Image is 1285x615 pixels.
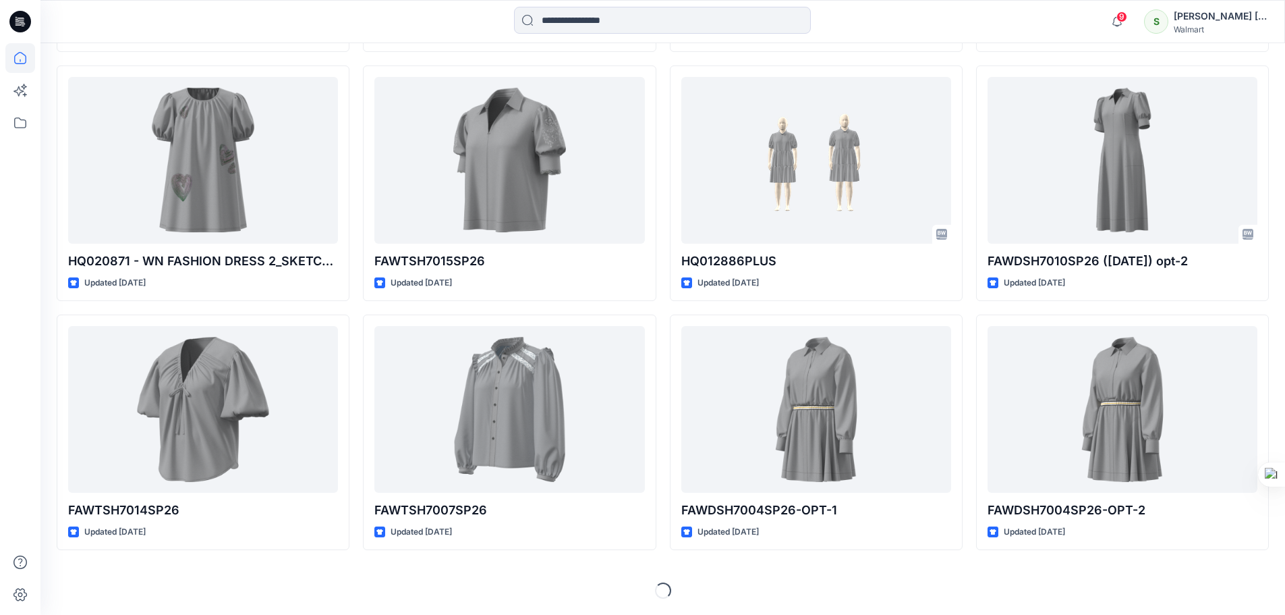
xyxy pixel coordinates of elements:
[84,276,146,290] p: Updated [DATE]
[988,252,1257,271] p: FAWDSH7010SP26 ([DATE]) opt-2
[391,276,452,290] p: Updated [DATE]
[988,77,1257,244] a: FAWDSH7010SP26 (07-03-25) opt-2
[697,276,759,290] p: Updated [DATE]
[1004,525,1065,539] p: Updated [DATE]
[681,326,951,493] a: FAWDSH7004SP26-OPT-1
[391,525,452,539] p: Updated [DATE]
[68,326,338,493] a: FAWTSH7014SP26
[374,252,644,271] p: FAWTSH7015SP26
[374,501,644,520] p: FAWTSH7007SP26
[681,501,951,520] p: FAWDSH7004SP26-OPT-1
[988,326,1257,493] a: FAWDSH7004SP26-OPT-2
[68,501,338,520] p: FAWTSH7014SP26
[681,252,951,271] p: HQ012886PLUS
[1174,24,1268,34] div: Walmart
[84,525,146,539] p: Updated [DATE]
[374,77,644,244] a: FAWTSH7015SP26
[697,525,759,539] p: Updated [DATE]
[68,252,338,271] p: HQ020871 - WN FASHION DRESS 2_SKETCH REVIEW MEETING
[988,501,1257,520] p: FAWDSH7004SP26-OPT-2
[374,326,644,493] a: FAWTSH7007SP26
[68,77,338,244] a: HQ020871 - WN FASHION DRESS 2_SKETCH REVIEW MEETING
[1174,8,1268,24] div: [PERSON_NAME] ​[PERSON_NAME]
[1004,276,1065,290] p: Updated [DATE]
[681,77,951,244] a: HQ012886PLUS
[1144,9,1168,34] div: S​
[1116,11,1127,22] span: 9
